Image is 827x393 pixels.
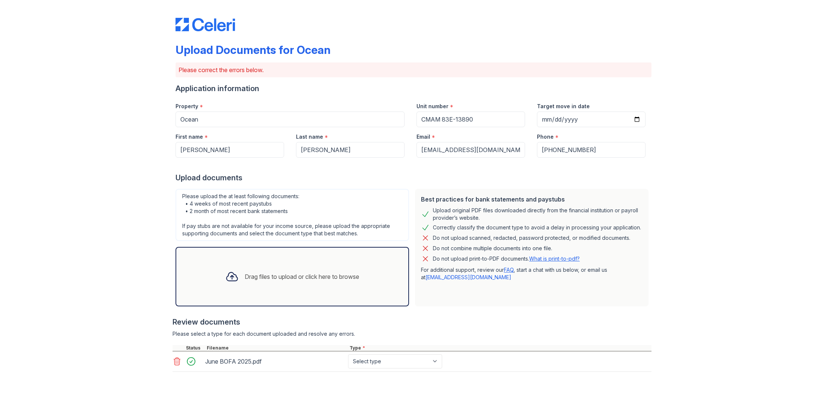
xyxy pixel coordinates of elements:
label: Phone [537,133,554,141]
div: Type [348,345,651,351]
a: What is print-to-pdf? [529,255,580,262]
div: Please upload the at least following documents: • 4 weeks of most recent paystubs • 2 month of mo... [176,189,409,241]
div: Please select a type for each document uploaded and resolve any errors. [173,330,651,338]
div: Review documents [173,317,651,327]
div: Do not combine multiple documents into one file. [433,244,552,253]
label: Email [416,133,430,141]
div: Upload original PDF files downloaded directly from the financial institution or payroll provider’... [433,207,643,222]
p: Please correct the errors below. [178,65,649,74]
label: Target move in date [537,103,590,110]
label: First name [176,133,203,141]
div: Filename [205,345,348,351]
div: Application information [176,83,651,94]
div: Upload documents [176,173,651,183]
label: Property [176,103,198,110]
div: Upload Documents for Ocean [176,43,331,57]
div: Do not upload scanned, redacted, password protected, or modified documents. [433,233,630,242]
p: For additional support, review our , start a chat with us below, or email us at [421,266,643,281]
div: June BOFA 2025.pdf [205,355,345,367]
div: Status [184,345,205,351]
a: FAQ [504,267,514,273]
p: Do not upload print-to-PDF documents. [433,255,580,262]
div: Correctly classify the document type to avoid a delay in processing your application. [433,223,641,232]
label: Last name [296,133,323,141]
label: Unit number [416,103,448,110]
img: CE_Logo_Blue-a8612792a0a2168367f1c8372b55b34899dd931a85d93a1a3d3e32e68fde9ad4.png [176,18,235,31]
div: Drag files to upload or click here to browse [245,272,359,281]
div: Best practices for bank statements and paystubs [421,195,643,204]
a: [EMAIL_ADDRESS][DOMAIN_NAME] [425,274,511,280]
